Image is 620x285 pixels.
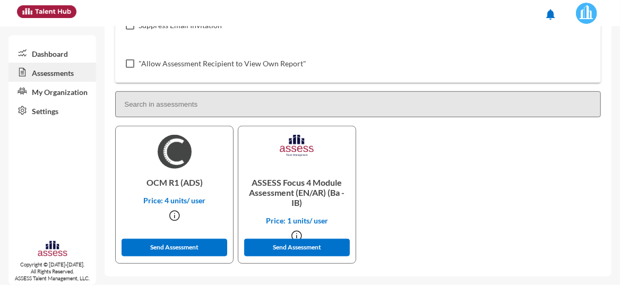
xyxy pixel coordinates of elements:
a: Dashboard [8,44,96,63]
p: Price: 4 units/ user [124,196,225,205]
p: ASSESS Focus 4 Module Assessment (EN/AR) (Ba - IB) [247,169,347,216]
p: Price: 1 units/ user [247,216,347,225]
mat-icon: notifications [544,8,557,21]
a: Settings [8,101,96,120]
button: Send Assessment [244,239,350,256]
a: My Organization [8,82,96,101]
p: OCM R1 (ADS) [124,169,225,196]
input: Search in assessments [115,91,601,117]
p: Copyright © [DATE]-[DATE]. All Rights Reserved. ASSESS Talent Management, LLC. [8,261,96,282]
a: Assessments [8,63,96,82]
span: "Allow Assessment Recipient to View Own Report" [139,57,306,70]
button: Send Assessment [122,239,227,256]
img: assesscompany-logo.png [37,240,68,259]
